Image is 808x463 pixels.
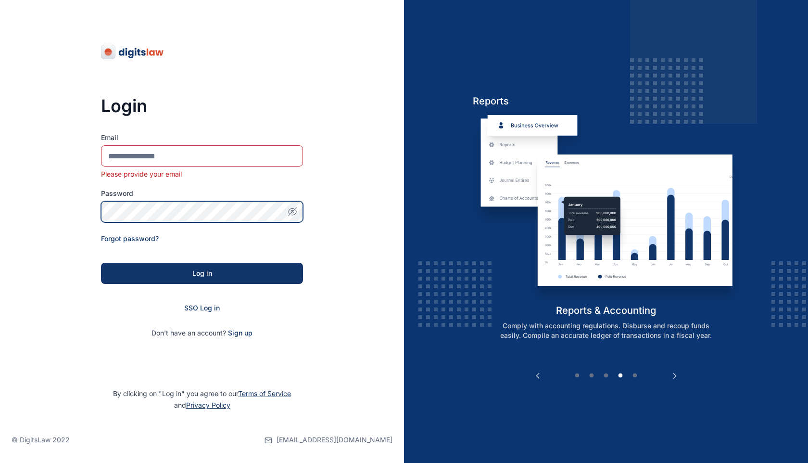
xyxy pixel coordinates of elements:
[101,169,303,179] div: Please provide your email
[630,371,640,381] button: 5
[533,371,543,381] button: Previous
[101,44,164,60] img: digitslaw-logo
[116,269,288,278] div: Log in
[101,96,303,116] h3: Login
[12,435,70,445] p: © DigitsLaw 2022
[572,371,582,381] button: 1
[101,133,303,142] label: Email
[12,388,392,411] p: By clicking on "Log in" you agree to our
[184,304,220,312] a: SSO Log in
[101,189,303,198] label: Password
[670,371,680,381] button: Next
[616,371,625,381] button: 4
[277,435,392,445] span: [EMAIL_ADDRESS][DOMAIN_NAME]
[228,329,252,337] a: Sign up
[238,389,291,398] a: Terms of Service
[101,328,303,338] p: Don't have an account?
[473,115,740,304] img: reports-and-accounting
[101,234,159,243] a: Forgot password?
[265,417,392,463] a: [EMAIL_ADDRESS][DOMAIN_NAME]
[228,328,252,338] span: Sign up
[473,94,740,108] h5: Reports
[483,321,729,340] p: Comply with accounting regulations. Disburse and recoup funds easily. Compile an accurate ledger ...
[186,401,230,409] a: Privacy Policy
[601,371,611,381] button: 3
[174,401,230,409] span: and
[101,263,303,284] button: Log in
[473,304,740,317] h5: reports & accounting
[587,371,596,381] button: 2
